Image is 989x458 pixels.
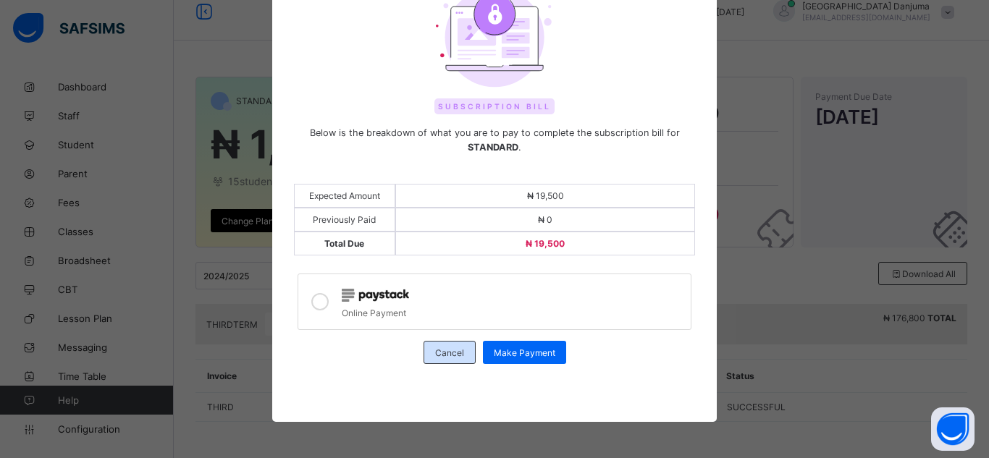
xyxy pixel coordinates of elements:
span: Below is the breakdown of what you are to pay to complete the subscription bill for . [294,126,696,155]
button: Open asap [931,407,975,451]
span: Subscription Bill [434,98,555,114]
img: paystack.0b99254114f7d5403c0525f3550acd03.svg [342,289,409,302]
div: Online Payment [342,304,684,318]
div: Expected Amount [294,184,395,208]
span: ₦ 19,500 [526,238,565,249]
span: Total Due [324,238,364,249]
div: Previously Paid [294,208,395,232]
b: STANDARD [468,142,518,153]
span: Make Payment [494,347,555,358]
span: ₦ 19,500 [527,190,564,201]
span: ₦ 0 [538,214,552,225]
span: Cancel [435,347,464,358]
